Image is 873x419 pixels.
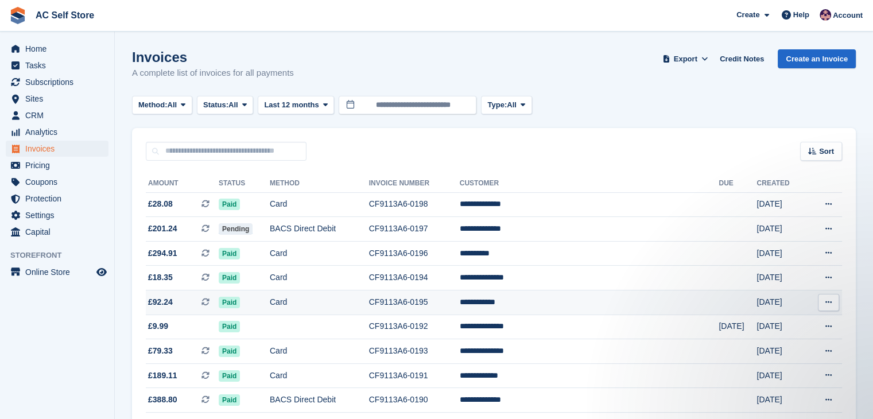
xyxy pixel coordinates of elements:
[481,96,531,115] button: Type: All
[6,91,108,107] a: menu
[270,266,369,290] td: Card
[833,10,863,21] span: Account
[756,241,806,266] td: [DATE]
[756,339,806,364] td: [DATE]
[148,320,168,332] span: £9.99
[25,74,94,90] span: Subscriptions
[6,264,108,280] a: menu
[6,107,108,123] a: menu
[219,248,240,259] span: Paid
[460,174,719,193] th: Customer
[10,250,114,261] span: Storefront
[369,217,460,242] td: CF9113A6-0197
[369,192,460,217] td: CF9113A6-0198
[148,271,173,284] span: £18.35
[756,363,806,388] td: [DATE]
[25,141,94,157] span: Invoices
[148,223,177,235] span: £201.24
[507,99,517,111] span: All
[132,67,294,80] p: A complete list of invoices for all payments
[132,96,192,115] button: Method: All
[197,96,253,115] button: Status: All
[369,363,460,388] td: CF9113A6-0191
[778,49,856,68] a: Create an Invoice
[270,290,369,315] td: Card
[270,192,369,217] td: Card
[756,192,806,217] td: [DATE]
[25,224,94,240] span: Capital
[219,321,240,332] span: Paid
[719,174,756,193] th: Due
[203,99,228,111] span: Status:
[25,107,94,123] span: CRM
[6,174,108,190] a: menu
[148,370,177,382] span: £189.11
[369,241,460,266] td: CF9113A6-0196
[138,99,168,111] span: Method:
[219,174,270,193] th: Status
[487,99,507,111] span: Type:
[219,370,240,382] span: Paid
[228,99,238,111] span: All
[146,174,219,193] th: Amount
[168,99,177,111] span: All
[219,272,240,284] span: Paid
[25,191,94,207] span: Protection
[756,217,806,242] td: [DATE]
[6,157,108,173] a: menu
[756,266,806,290] td: [DATE]
[270,339,369,364] td: Card
[756,174,806,193] th: Created
[756,315,806,339] td: [DATE]
[270,174,369,193] th: Method
[6,57,108,73] a: menu
[132,49,294,65] h1: Invoices
[9,7,26,24] img: stora-icon-8386f47178a22dfd0bd8f6a31ec36ba5ce8667c1dd55bd0f319d3a0aa187defe.svg
[25,57,94,73] span: Tasks
[674,53,697,65] span: Export
[369,315,460,339] td: CF9113A6-0192
[820,9,831,21] img: Ted Cox
[819,146,834,157] span: Sort
[6,207,108,223] a: menu
[25,157,94,173] span: Pricing
[369,266,460,290] td: CF9113A6-0194
[756,290,806,315] td: [DATE]
[6,74,108,90] a: menu
[719,315,756,339] td: [DATE]
[793,9,809,21] span: Help
[148,296,173,308] span: £92.24
[756,388,806,413] td: [DATE]
[219,199,240,210] span: Paid
[270,363,369,388] td: Card
[736,9,759,21] span: Create
[148,345,173,357] span: £79.33
[6,124,108,140] a: menu
[148,394,177,406] span: £388.80
[25,174,94,190] span: Coupons
[148,198,173,210] span: £28.08
[219,346,240,357] span: Paid
[148,247,177,259] span: £294.91
[270,241,369,266] td: Card
[369,174,460,193] th: Invoice Number
[6,224,108,240] a: menu
[264,99,319,111] span: Last 12 months
[219,394,240,406] span: Paid
[219,223,253,235] span: Pending
[219,297,240,308] span: Paid
[270,217,369,242] td: BACS Direct Debit
[6,191,108,207] a: menu
[25,91,94,107] span: Sites
[715,49,769,68] a: Credit Notes
[6,41,108,57] a: menu
[369,290,460,315] td: CF9113A6-0195
[258,96,334,115] button: Last 12 months
[25,41,94,57] span: Home
[270,388,369,413] td: BACS Direct Debit
[31,6,99,25] a: AC Self Store
[25,207,94,223] span: Settings
[369,388,460,413] td: CF9113A6-0190
[25,124,94,140] span: Analytics
[660,49,711,68] button: Export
